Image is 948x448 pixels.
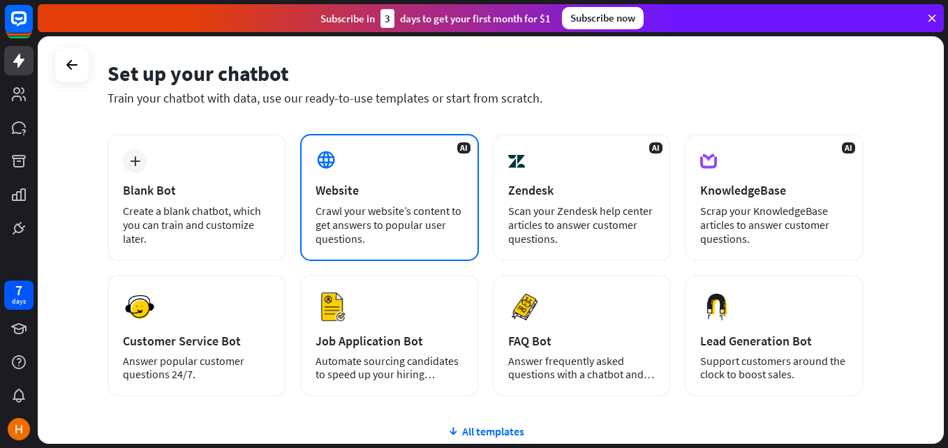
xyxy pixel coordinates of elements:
[508,204,656,246] div: Scan your Zendesk help center articles to answer customer questions.
[508,182,656,198] div: Zendesk
[316,204,464,246] div: Crawl your website’s content to get answers to popular user questions.
[123,182,271,198] div: Blank Bot
[108,90,864,106] div: Train your chatbot with data, use our ready-to-use templates or start from scratch.
[562,7,644,29] div: Subscribe now
[108,424,864,438] div: All templates
[12,297,26,306] div: days
[842,142,855,154] span: AI
[508,333,656,349] div: FAQ Bot
[4,281,34,310] a: 7 days
[15,284,22,297] div: 7
[700,182,848,198] div: KnowledgeBase
[123,354,271,381] div: Answer popular customer questions 24/7.
[649,142,662,154] span: AI
[508,354,656,381] div: Answer frequently asked questions with a chatbot and save your time.
[700,354,848,381] div: Support customers around the clock to boost sales.
[108,60,864,87] div: Set up your chatbot
[380,9,394,28] div: 3
[457,142,471,154] span: AI
[130,156,140,166] i: plus
[123,204,271,246] div: Create a blank chatbot, which you can train and customize later.
[316,182,464,198] div: Website
[316,354,464,381] div: Automate sourcing candidates to speed up your hiring process.
[123,333,271,349] div: Customer Service Bot
[320,9,551,28] div: Subscribe in days to get your first month for $1
[700,204,848,246] div: Scrap your KnowledgeBase articles to answer customer questions.
[11,6,53,47] button: Open LiveChat chat widget
[316,333,464,349] div: Job Application Bot
[700,333,848,349] div: Lead Generation Bot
